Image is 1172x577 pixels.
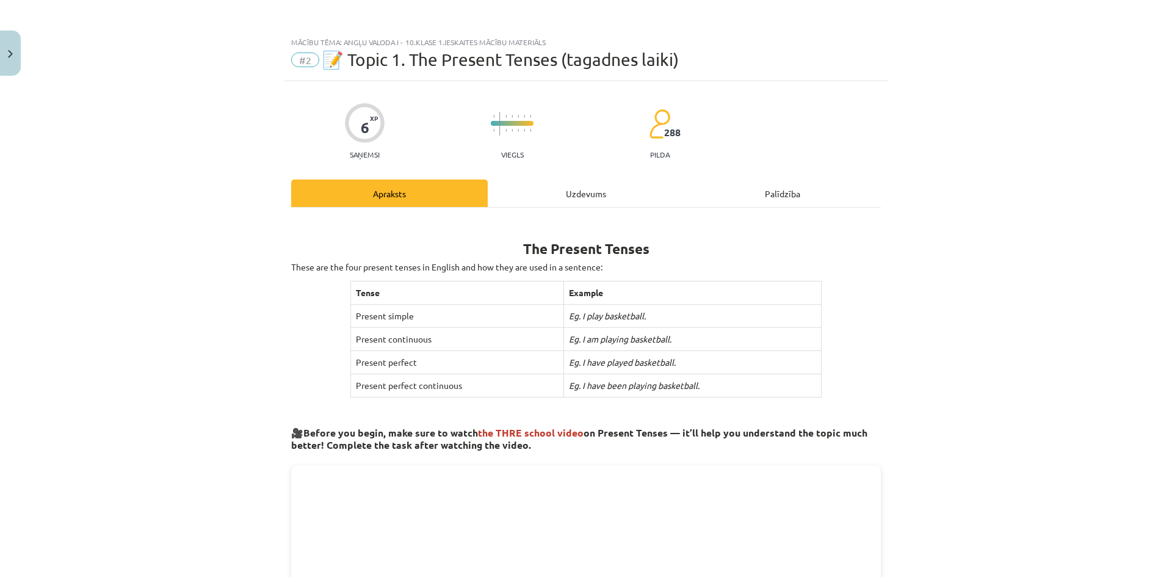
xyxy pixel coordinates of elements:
i: Eg. I play basketball. [569,310,646,321]
img: icon-short-line-57e1e144782c952c97e751825c79c345078a6d821885a25fce030b3d8c18986b.svg [530,115,531,118]
img: icon-short-line-57e1e144782c952c97e751825c79c345078a6d821885a25fce030b3d8c18986b.svg [493,129,494,132]
img: icon-short-line-57e1e144782c952c97e751825c79c345078a6d821885a25fce030b3d8c18986b.svg [530,129,531,132]
span: 288 [664,127,681,138]
td: Present perfect [350,351,563,374]
img: icon-short-line-57e1e144782c952c97e751825c79c345078a6d821885a25fce030b3d8c18986b.svg [512,115,513,118]
span: the THRE school video [478,426,584,439]
img: icon-short-line-57e1e144782c952c97e751825c79c345078a6d821885a25fce030b3d8c18986b.svg [518,129,519,132]
img: icon-long-line-d9ea69661e0d244f92f715978eff75569469978d946b2353a9bb055b3ed8787d.svg [499,112,501,136]
div: Uzdevums [488,180,684,207]
p: pilda [650,150,670,159]
td: Present perfect continuous [350,374,563,397]
i: Eg. I am playing basketball. [569,333,671,344]
img: students-c634bb4e5e11cddfef0936a35e636f08e4e9abd3cc4e673bd6f9a4125e45ecb1.svg [649,109,670,139]
img: icon-short-line-57e1e144782c952c97e751825c79c345078a6d821885a25fce030b3d8c18986b.svg [493,115,494,118]
p: Saņemsi [345,150,385,159]
strong: Before you begin, make sure to watch on Present Tenses — it’ll help you understand the topic much... [291,426,867,451]
p: These are the four present tenses in English and how they are used in a sentence: [291,261,881,274]
div: Mācību tēma: Angļu valoda i - 10.klase 1.ieskaites mācību materiāls [291,38,881,46]
img: icon-short-line-57e1e144782c952c97e751825c79c345078a6d821885a25fce030b3d8c18986b.svg [524,115,525,118]
img: icon-short-line-57e1e144782c952c97e751825c79c345078a6d821885a25fce030b3d8c18986b.svg [505,129,507,132]
img: icon-short-line-57e1e144782c952c97e751825c79c345078a6d821885a25fce030b3d8c18986b.svg [512,129,513,132]
div: Apraksts [291,180,488,207]
p: Viegls [501,150,524,159]
i: Eg. I have been playing basketball. [569,380,700,391]
th: Example [563,281,821,305]
span: #2 [291,53,319,67]
div: Palīdzība [684,180,881,207]
b: The Present Tenses [523,240,649,258]
i: Eg. I have played basketball. [569,357,676,368]
img: icon-short-line-57e1e144782c952c97e751825c79c345078a6d821885a25fce030b3d8c18986b.svg [518,115,519,118]
td: Present continuous [350,328,563,351]
div: 6 [361,119,369,136]
img: icon-short-line-57e1e144782c952c97e751825c79c345078a6d821885a25fce030b3d8c18986b.svg [505,115,507,118]
h3: 🎥 [291,418,881,452]
img: icon-close-lesson-0947bae3869378f0d4975bcd49f059093ad1ed9edebbc8119c70593378902aed.svg [8,50,13,58]
span: XP [370,115,378,122]
td: Present simple [350,305,563,328]
img: icon-short-line-57e1e144782c952c97e751825c79c345078a6d821885a25fce030b3d8c18986b.svg [524,129,525,132]
th: Tense [350,281,563,305]
span: 📝 Topic 1. The Present Tenses (tagadnes laiki) [322,49,679,70]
